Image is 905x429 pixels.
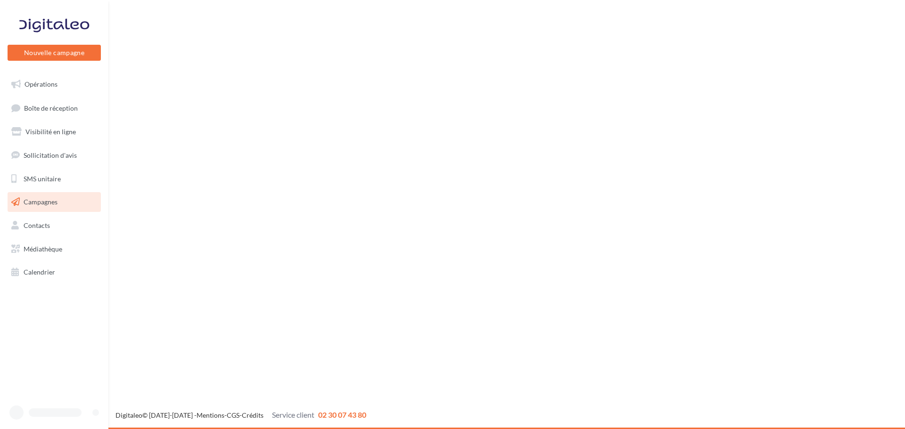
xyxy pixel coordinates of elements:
button: Nouvelle campagne [8,45,101,61]
span: 02 30 07 43 80 [318,410,366,419]
span: Visibilité en ligne [25,128,76,136]
a: Médiathèque [6,239,103,259]
span: Opérations [25,80,58,88]
a: Opérations [6,74,103,94]
a: Calendrier [6,262,103,282]
a: Mentions [197,411,224,419]
a: SMS unitaire [6,169,103,189]
a: Contacts [6,216,103,235]
span: Sollicitation d'avis [24,151,77,159]
span: Campagnes [24,198,58,206]
a: Digitaleo [115,411,142,419]
a: CGS [227,411,239,419]
span: Service client [272,410,314,419]
a: Crédits [242,411,263,419]
span: SMS unitaire [24,174,61,182]
a: Boîte de réception [6,98,103,118]
a: Sollicitation d'avis [6,146,103,165]
span: © [DATE]-[DATE] - - - [115,411,366,419]
a: Campagnes [6,192,103,212]
span: Contacts [24,221,50,229]
span: Boîte de réception [24,104,78,112]
span: Médiathèque [24,245,62,253]
span: Calendrier [24,268,55,276]
a: Visibilité en ligne [6,122,103,142]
